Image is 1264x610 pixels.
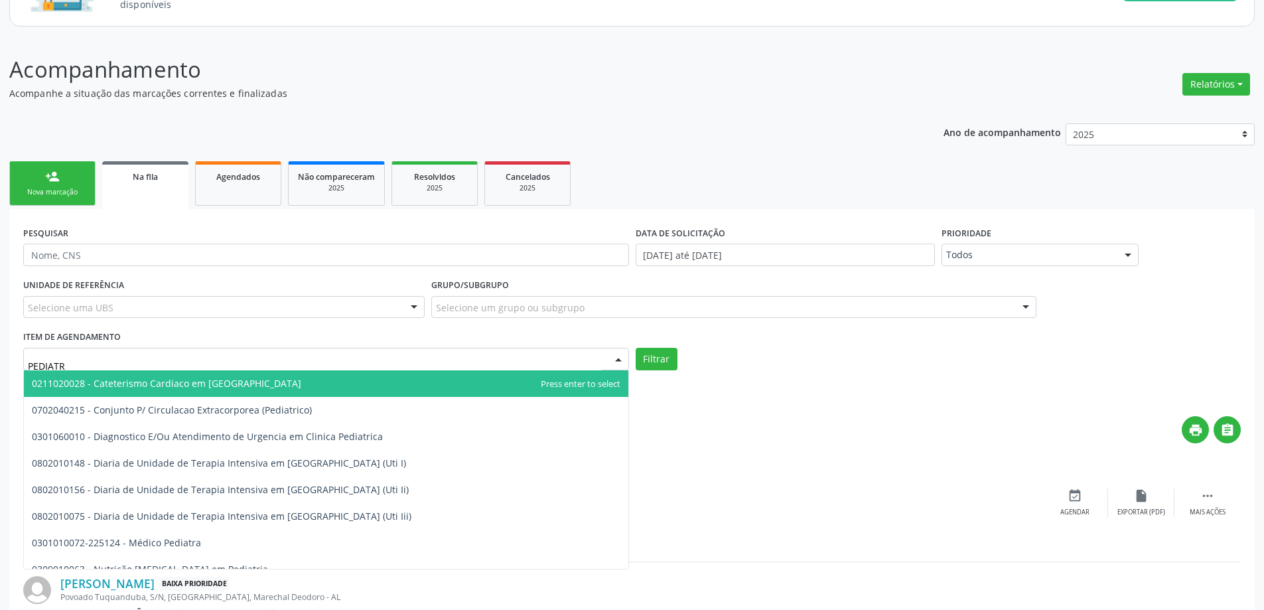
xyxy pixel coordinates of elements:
[19,187,86,197] div: Nova marcação
[32,563,268,575] span: 0309010063 - Nutrição [MEDICAL_DATA] em Pediatria
[32,404,312,416] span: 0702040215 - Conjunto P/ Circulacao Extracorporea (Pediatrico)
[60,591,1042,603] div: Povoado Tuquanduba, S/N, [GEOGRAPHIC_DATA], Marechal Deodoro - AL
[159,577,230,591] span: Baixa Prioridade
[1134,489,1149,503] i: insert_drive_file
[1117,508,1165,517] div: Exportar (PDF)
[32,457,406,469] span: 0802010148 - Diaria de Unidade de Terapia Intensiva em [GEOGRAPHIC_DATA] (Uti I)
[1068,489,1082,503] i: event_available
[9,53,881,86] p: Acompanhamento
[32,430,383,443] span: 0301060010 - Diagnostico E/Ou Atendimento de Urgencia em Clinica Pediatrica
[32,536,201,549] span: 0301010072-225124 - Médico Pediatra
[431,275,509,296] label: Grupo/Subgrupo
[506,171,550,183] span: Cancelados
[494,183,561,193] div: 2025
[60,576,155,591] a: [PERSON_NAME]
[32,510,411,522] span: 0802010075 - Diaria de Unidade de Terapia Intensiva em [GEOGRAPHIC_DATA] (Uti Iii)
[298,183,375,193] div: 2025
[1214,416,1241,443] button: 
[216,171,260,183] span: Agendados
[9,86,881,100] p: Acompanhe a situação das marcações correntes e finalizadas
[23,223,68,244] label: PESQUISAR
[28,301,113,315] span: Selecione uma UBS
[942,223,991,244] label: Prioridade
[32,377,301,390] span: 0211020028 - Cateterismo Cardiaco em [GEOGRAPHIC_DATA]
[436,301,585,315] span: Selecione um grupo ou subgrupo
[1200,489,1215,503] i: 
[946,248,1111,262] span: Todos
[414,171,455,183] span: Resolvidos
[401,183,468,193] div: 2025
[32,483,409,496] span: 0802010156 - Diaria de Unidade de Terapia Intensiva em [GEOGRAPHIC_DATA] (Uti Ii)
[1188,423,1203,437] i: print
[1182,416,1209,443] button: print
[636,244,935,266] input: Selecione um intervalo
[636,223,725,244] label: DATA DE SOLICITAÇÃO
[1220,423,1235,437] i: 
[1182,73,1250,96] button: Relatórios
[23,275,124,296] label: UNIDADE DE REFERÊNCIA
[944,123,1061,140] p: Ano de acompanhamento
[45,169,60,184] div: person_add
[133,171,158,183] span: Na fila
[298,171,375,183] span: Não compareceram
[1190,508,1226,517] div: Mais ações
[23,244,629,266] input: Nome, CNS
[1060,508,1089,517] div: Agendar
[28,352,602,379] input: Selecionar procedimento
[23,327,121,348] label: Item de agendamento
[636,348,677,370] button: Filtrar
